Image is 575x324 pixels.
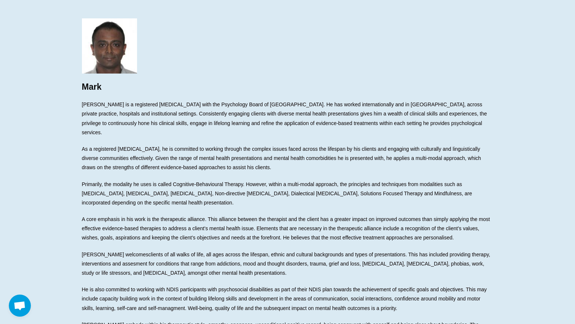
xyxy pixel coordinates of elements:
[82,81,493,93] h1: Mark
[82,102,487,135] span: [PERSON_NAME] is a registered [MEDICAL_DATA] with the Psychology Board of [GEOGRAPHIC_DATA]. He h...
[82,252,490,276] span: clients of all walks of life, all ages across the lifespan, ethnic and cultural backgrounds and t...
[82,252,148,257] span: [PERSON_NAME] welcomes
[9,295,31,317] a: Open chat
[82,181,472,206] span: Primarily, the modality he uses is called Cognitive-Behavioural Therapy. However, within a multi-...
[82,18,137,74] img: Psychologist - Mark
[82,216,490,241] span: A core emphasis in his work is the therapeutic alliance. This alliance between the therapist and ...
[82,286,487,311] span: He is also committed to working with NDIS participants with psychosocial disabilities as part of ...
[82,146,481,170] span: As a registered [MEDICAL_DATA], he is committed to working through the complex issues faced acros...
